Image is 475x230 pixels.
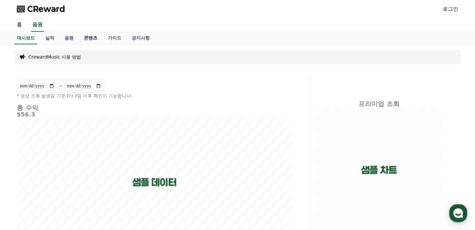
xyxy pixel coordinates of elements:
[2,176,43,192] a: 홈
[79,32,103,44] a: 콘텐츠
[83,176,124,192] a: 설정
[103,32,126,44] a: 가이드
[20,186,24,191] span: 홈
[59,32,79,44] a: 음원
[17,111,292,118] h5: $56.3
[443,5,458,13] a: 로그인
[12,18,27,32] a: 홈
[43,176,83,192] a: 대화
[17,93,292,99] p: * 영상 조회 발생일 기준 D+3일 이후 확인이 가능합니다.
[40,32,59,44] a: 실적
[28,54,81,60] a: CrewardMusic 사용 방법
[14,32,37,44] a: 대시보드
[27,4,65,14] span: CReward
[58,82,63,90] p: ~
[132,177,177,188] p: 샘플 데이터
[315,100,443,107] h4: 프리미엄 조회
[361,164,397,176] p: 샘플 차트
[100,186,107,191] span: 설정
[17,4,65,14] a: CReward
[31,18,44,32] a: 음원
[126,32,155,44] a: 공지사항
[17,104,292,111] h4: 총 수익
[59,186,67,192] span: 대화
